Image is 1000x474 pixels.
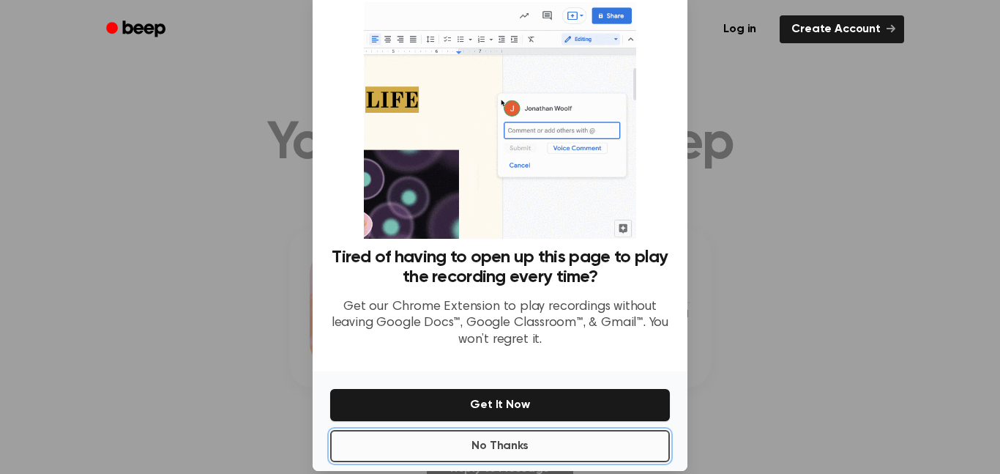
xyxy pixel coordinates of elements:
[330,299,670,349] p: Get our Chrome Extension to play recordings without leaving Google Docs™, Google Classroom™, & Gm...
[709,12,771,46] a: Log in
[364,2,635,239] img: Beep extension in action
[96,15,179,44] a: Beep
[330,248,670,287] h3: Tired of having to open up this page to play the recording every time?
[780,15,904,43] a: Create Account
[330,430,670,462] button: No Thanks
[330,389,670,421] button: Get It Now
